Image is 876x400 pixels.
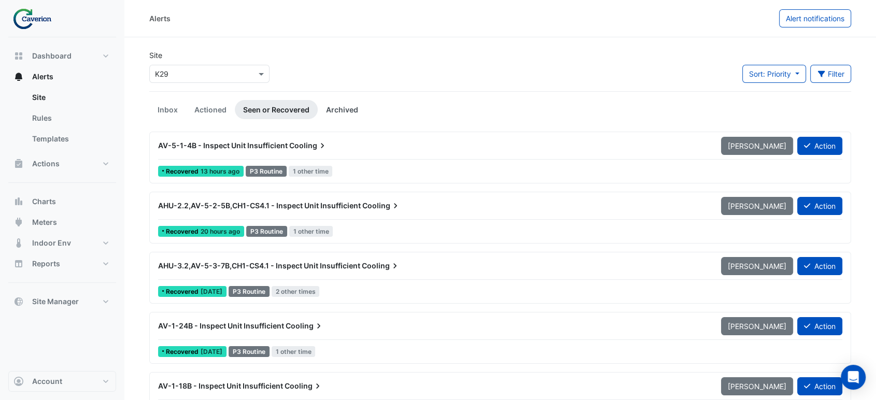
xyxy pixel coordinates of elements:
span: Site Manager [32,296,79,307]
span: [PERSON_NAME] [728,141,786,150]
span: AV-1-24B - Inspect Unit Insufficient [158,321,284,330]
span: Cooling [285,381,323,391]
app-icon: Site Manager [13,296,24,307]
span: Cooling [286,321,324,331]
app-icon: Indoor Env [13,238,24,248]
a: Templates [24,128,116,149]
span: Cooling [289,140,328,151]
button: Alert notifications [779,9,851,27]
button: Action [797,197,842,215]
span: Recovered [166,289,201,295]
div: Alerts [8,87,116,153]
span: 1 other time [272,346,316,357]
img: Company Logo [12,8,59,29]
app-icon: Dashboard [13,51,24,61]
div: Alerts [149,13,171,24]
span: [PERSON_NAME] [728,262,786,270]
span: Alert notifications [786,14,844,23]
button: Alerts [8,66,116,87]
button: [PERSON_NAME] [721,137,793,155]
button: Action [797,137,842,155]
button: Actions [8,153,116,174]
span: [PERSON_NAME] [728,382,786,391]
span: Reports [32,259,60,269]
button: Action [797,317,842,335]
span: 1 other time [289,226,333,237]
app-icon: Charts [13,196,24,207]
button: Reports [8,253,116,274]
span: Sun 10-Aug-2025 21:45 EEST [201,288,222,295]
button: Filter [810,65,852,83]
span: Dashboard [32,51,72,61]
button: Account [8,371,116,392]
div: P3 Routine [229,286,270,297]
span: 1 other time [289,166,333,177]
span: Indoor Env [32,238,71,248]
span: Mon 11-Aug-2025 13:00 EEST [201,227,240,235]
button: [PERSON_NAME] [721,317,793,335]
app-icon: Reports [13,259,24,269]
button: Charts [8,191,116,212]
span: Actions [32,159,60,169]
app-icon: Meters [13,217,24,227]
div: P3 Routine [246,226,287,237]
span: AHU-3.2,AV-5-3-7B,CH1-CS4.1 - Inspect Unit Insufficient [158,261,360,270]
span: [PERSON_NAME] [728,202,786,210]
div: Open Intercom Messenger [841,365,866,390]
span: Recovered [166,168,201,175]
span: Mon 11-Aug-2025 19:45 EEST [201,167,239,175]
button: Dashboard [8,46,116,66]
span: Recovered [166,228,201,235]
button: [PERSON_NAME] [721,197,793,215]
a: Inbox [149,100,186,119]
span: Cooling [362,261,400,271]
span: 2 other times [272,286,320,297]
span: Cooling [362,201,401,211]
app-icon: Alerts [13,72,24,82]
a: Archived [318,100,366,119]
span: Meters [32,217,57,227]
app-icon: Actions [13,159,24,169]
span: AV-5-1-4B - Inspect Unit Insufficient [158,141,288,150]
span: Sun 10-Aug-2025 20:30 EEST [201,348,222,355]
button: Meters [8,212,116,233]
div: P3 Routine [229,346,270,357]
span: Sort: Priority [749,69,791,78]
a: Actioned [186,100,235,119]
span: AHU-2.2,AV-5-2-5B,CH1-CS4.1 - Inspect Unit Insufficient [158,201,361,210]
button: Action [797,377,842,395]
span: Recovered [166,349,201,355]
a: Rules [24,108,116,128]
span: [PERSON_NAME] [728,322,786,331]
button: Site Manager [8,291,116,312]
button: [PERSON_NAME] [721,257,793,275]
button: Sort: Priority [742,65,806,83]
span: Charts [32,196,56,207]
div: P3 Routine [246,166,287,177]
button: [PERSON_NAME] [721,377,793,395]
a: Site [24,87,116,108]
button: Indoor Env [8,233,116,253]
span: Alerts [32,72,53,82]
span: AV-1-18B - Inspect Unit Insufficient [158,381,283,390]
a: Seen or Recovered [235,100,318,119]
button: Action [797,257,842,275]
label: Site [149,50,162,61]
span: Account [32,376,62,387]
